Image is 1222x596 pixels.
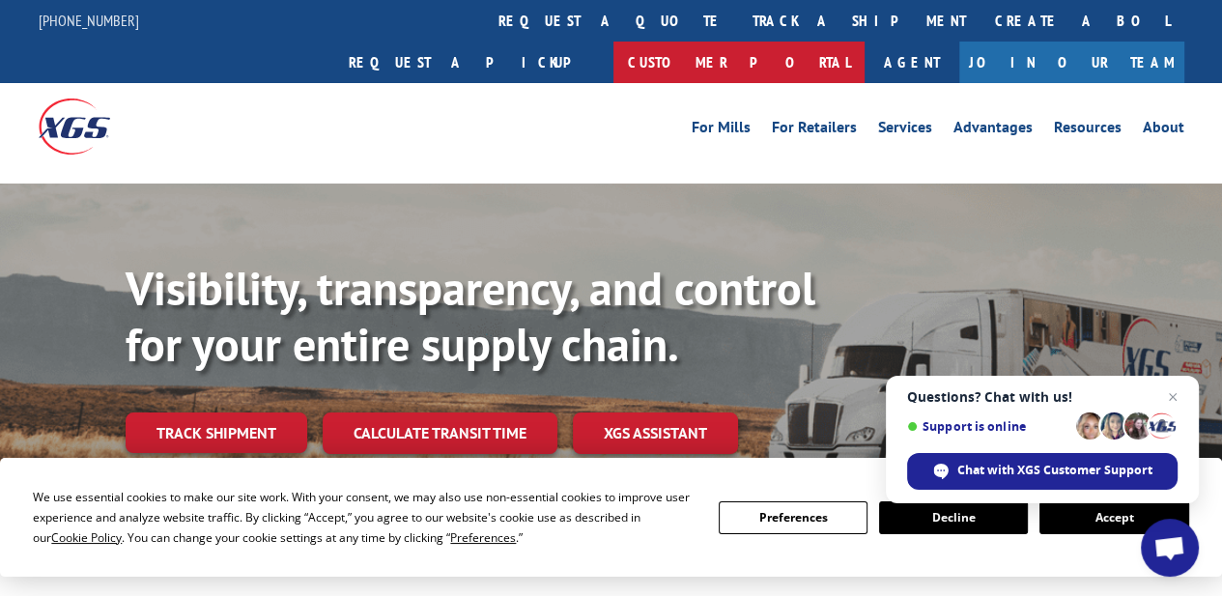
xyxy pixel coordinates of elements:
button: Decline [879,501,1028,534]
div: We use essential cookies to make our site work. With your consent, we may also use non-essential ... [33,487,695,548]
span: Questions? Chat with us! [907,389,1178,405]
span: Support is online [907,419,1069,434]
a: Agent [865,42,959,83]
a: Customer Portal [613,42,865,83]
a: Join Our Team [959,42,1184,83]
span: Close chat [1161,385,1184,409]
a: Resources [1054,120,1122,141]
span: Preferences [450,529,516,546]
span: Chat with XGS Customer Support [957,462,1152,479]
a: For Retailers [772,120,857,141]
a: Track shipment [126,412,307,453]
div: Chat with XGS Customer Support [907,453,1178,490]
a: Request a pickup [334,42,613,83]
a: About [1143,120,1184,141]
a: Calculate transit time [323,412,557,454]
a: For Mills [692,120,751,141]
a: XGS ASSISTANT [573,412,738,454]
a: Advantages [953,120,1033,141]
button: Preferences [719,501,867,534]
div: Open chat [1141,519,1199,577]
span: Cookie Policy [51,529,122,546]
b: Visibility, transparency, and control for your entire supply chain. [126,258,815,374]
a: Services [878,120,932,141]
a: [PHONE_NUMBER] [39,11,139,30]
button: Accept [1039,501,1188,534]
